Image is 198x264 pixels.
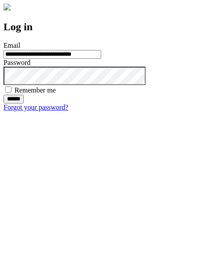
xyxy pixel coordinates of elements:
[4,21,194,33] h2: Log in
[4,42,20,49] label: Email
[4,59,30,66] label: Password
[4,103,68,111] a: Forgot your password?
[15,86,56,94] label: Remember me
[4,4,11,11] img: logo-4e3dc11c47720685a147b03b5a06dd966a58ff35d612b21f08c02c0306f2b779.png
